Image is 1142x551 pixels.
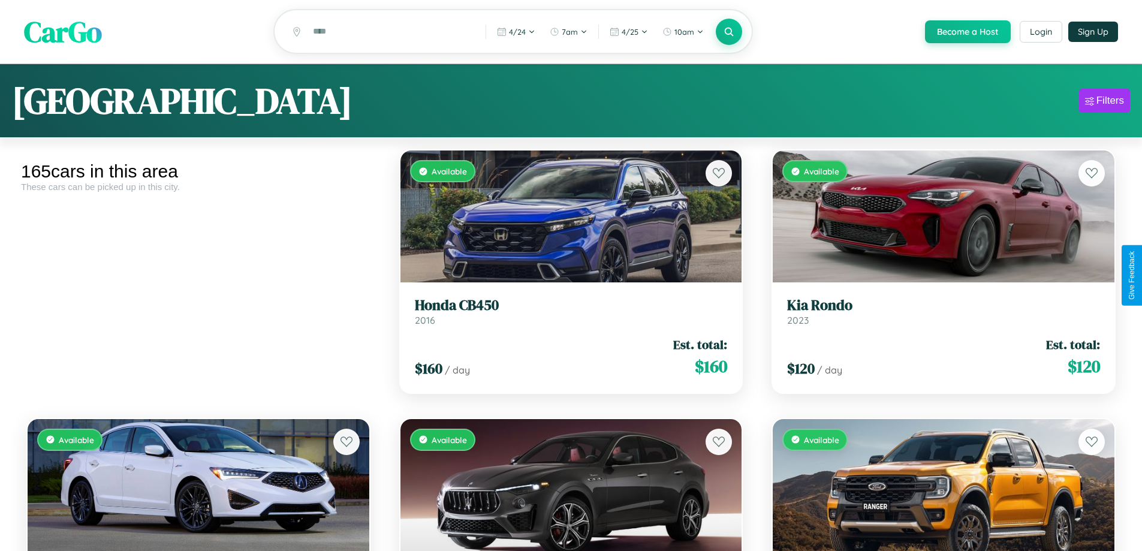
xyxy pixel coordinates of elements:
button: Filters [1079,89,1130,113]
span: / day [817,364,842,376]
button: 4/24 [491,22,541,41]
span: 2023 [787,314,809,326]
button: 4/25 [604,22,654,41]
button: Become a Host [925,20,1011,43]
span: Available [804,166,839,176]
span: $ 160 [415,359,442,378]
button: Login [1020,21,1062,43]
span: 10am [674,27,694,37]
div: 165 cars in this area [21,161,376,182]
span: Available [432,166,467,176]
span: 4 / 25 [622,27,638,37]
span: Available [804,435,839,445]
div: Give Feedback [1128,251,1136,300]
span: Est. total: [673,336,727,353]
span: $ 120 [787,359,815,378]
button: Sign Up [1068,22,1118,42]
div: Filters [1096,95,1124,107]
a: Kia Rondo2023 [787,297,1100,326]
a: Honda CB4502016 [415,297,728,326]
h3: Kia Rondo [787,297,1100,314]
h1: [GEOGRAPHIC_DATA] [12,76,352,125]
span: 4 / 24 [509,27,526,37]
div: These cars can be picked up in this city. [21,182,376,192]
button: 7am [544,22,593,41]
span: 2016 [415,314,435,326]
h3: Honda CB450 [415,297,728,314]
span: $ 160 [695,354,727,378]
span: / day [445,364,470,376]
span: Available [59,435,94,445]
span: 7am [562,27,578,37]
button: 10am [656,22,710,41]
span: $ 120 [1068,354,1100,378]
span: Est. total: [1046,336,1100,353]
span: Available [432,435,467,445]
span: CarGo [24,12,102,52]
